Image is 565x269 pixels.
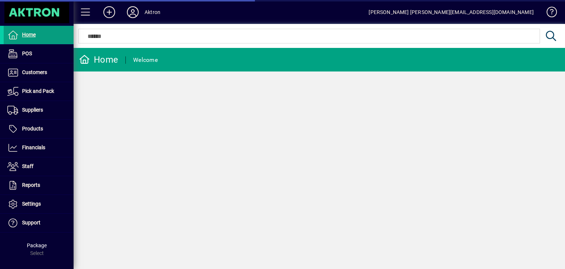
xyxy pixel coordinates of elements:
a: Knowledge Base [541,1,556,25]
button: Profile [121,6,145,19]
span: Settings [22,201,41,207]
span: Customers [22,69,47,75]
a: Settings [4,195,74,213]
a: Suppliers [4,101,74,119]
span: Support [22,220,40,226]
span: Package [27,242,47,248]
a: POS [4,45,74,63]
a: Support [4,214,74,232]
button: Add [97,6,121,19]
div: Home [79,54,118,66]
a: Products [4,120,74,138]
span: Staff [22,163,33,169]
span: Pick and Pack [22,88,54,94]
span: Financials [22,144,45,150]
a: Pick and Pack [4,82,74,101]
div: Aktron [145,6,160,18]
a: Staff [4,157,74,176]
span: POS [22,50,32,56]
span: Reports [22,182,40,188]
div: Welcome [133,54,158,66]
a: Financials [4,139,74,157]
span: Suppliers [22,107,43,113]
div: [PERSON_NAME] [PERSON_NAME][EMAIL_ADDRESS][DOMAIN_NAME] [369,6,534,18]
span: Products [22,126,43,132]
span: Home [22,32,36,38]
a: Reports [4,176,74,195]
a: Customers [4,63,74,82]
